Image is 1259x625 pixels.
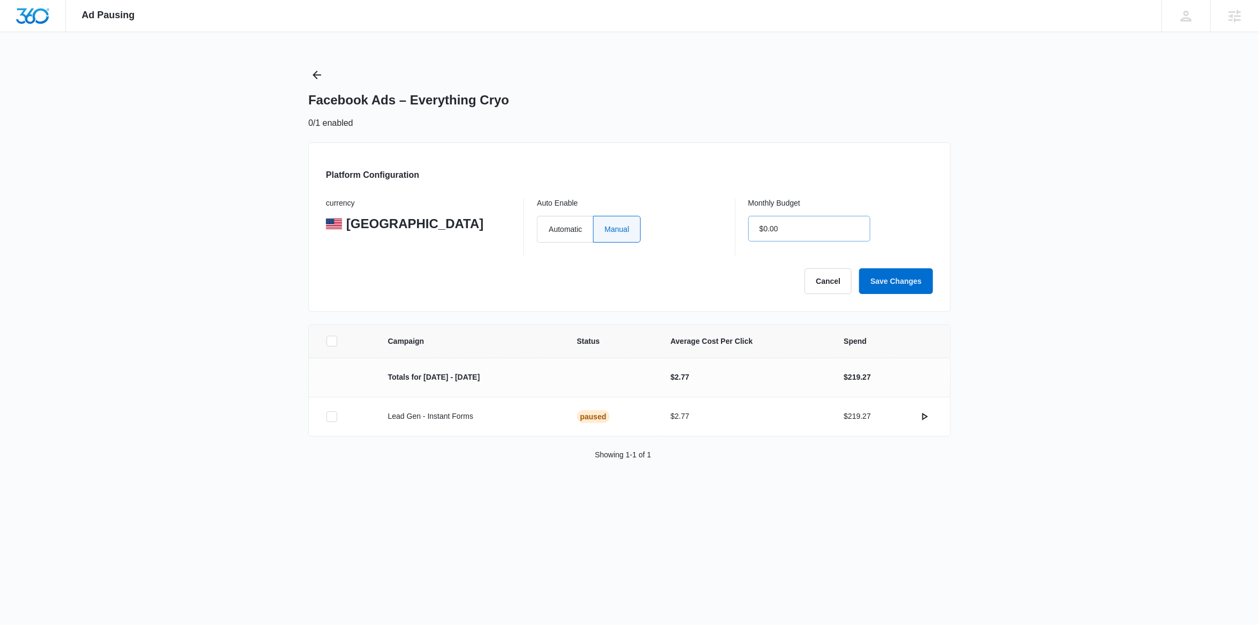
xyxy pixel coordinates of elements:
span: Ad Pausing [82,10,135,21]
p: Lead Gen - Instant Forms [388,411,551,422]
p: Auto Enable [537,199,722,208]
p: $2.77 [671,372,818,383]
p: $219.27 [844,372,871,383]
p: Monthly Budget [748,199,933,208]
input: $100.00 [748,216,870,242]
span: Campaign [388,336,551,347]
button: actions.activate [916,408,933,425]
p: currency [326,199,511,208]
label: Automatic [537,216,593,243]
button: Save Changes [859,268,933,294]
p: [GEOGRAPHIC_DATA] [346,216,483,232]
p: 0/1 enabled [308,117,353,130]
p: Totals for [DATE] - [DATE] [388,372,551,383]
label: Manual [593,216,641,243]
h1: Facebook Ads – Everything Cryo [308,92,509,108]
span: Average Cost Per Click [671,336,818,347]
span: Spend [844,336,933,347]
p: $2.77 [671,411,818,422]
h3: Platform Configuration [326,169,419,182]
button: Back [308,66,325,84]
p: Showing 1-1 of 1 [595,449,651,461]
div: Paused [577,410,610,423]
p: $219.27 [844,411,871,422]
button: Cancel [805,268,852,294]
span: Status [577,336,645,347]
img: United States [326,219,342,229]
